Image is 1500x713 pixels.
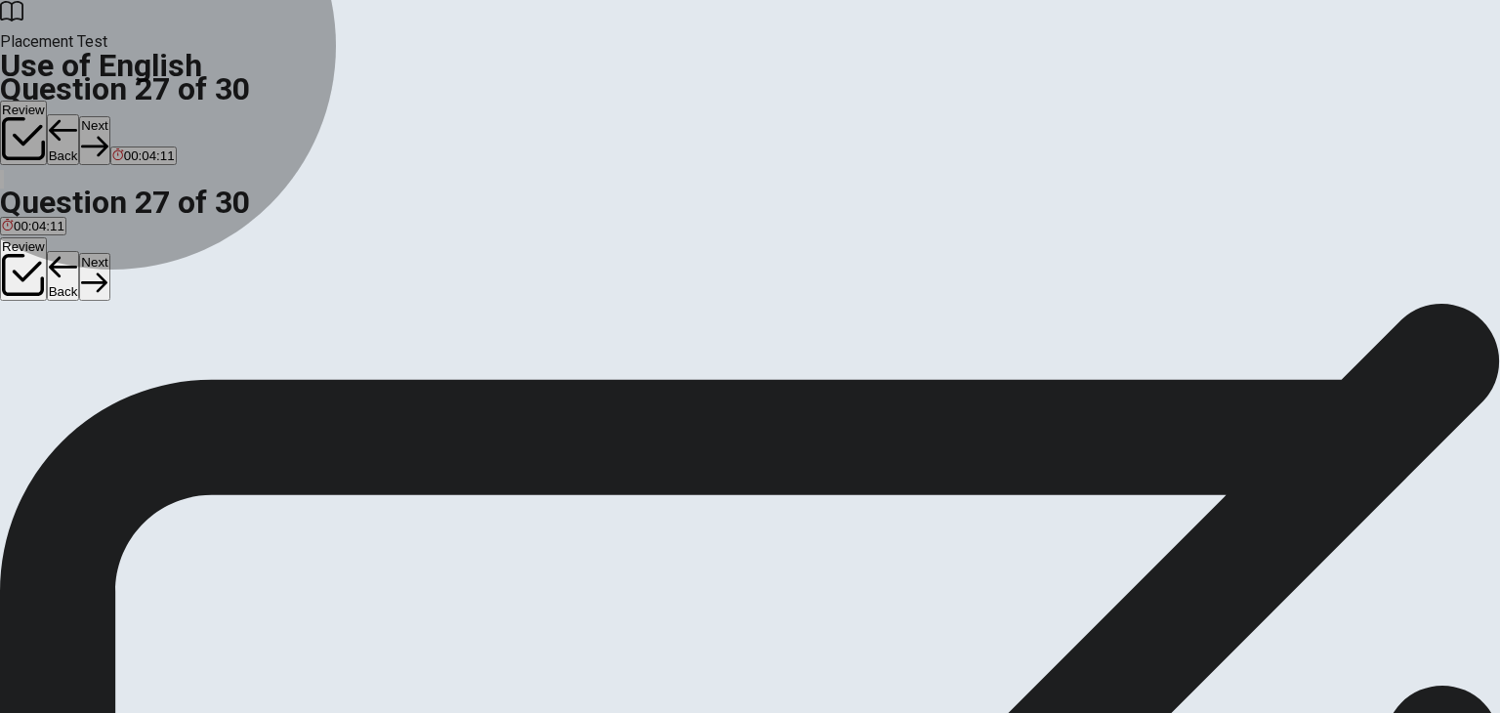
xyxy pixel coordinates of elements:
[110,147,177,165] button: 00:04:11
[79,116,109,164] button: Next
[124,148,175,163] span: 00:04:11
[79,253,109,301] button: Next
[47,114,80,165] button: Back
[14,219,64,233] span: 00:04:11
[47,251,80,302] button: Back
